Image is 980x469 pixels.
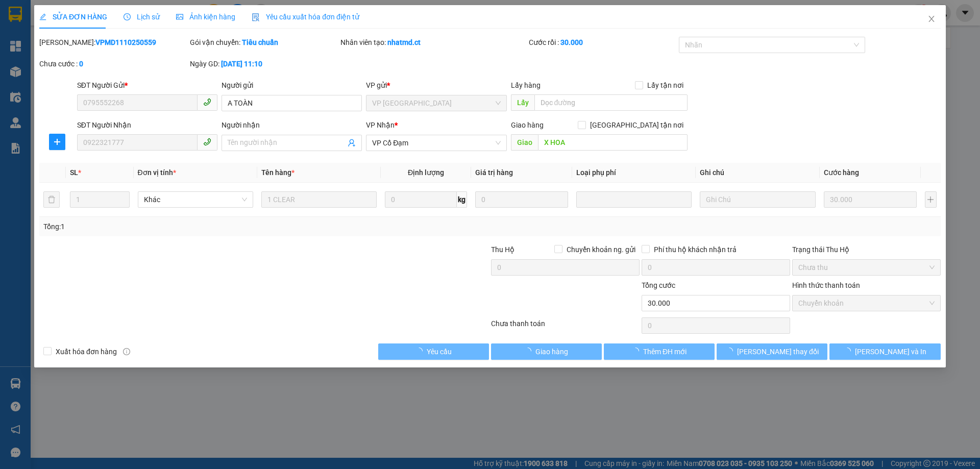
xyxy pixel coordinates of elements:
span: loading [632,348,643,355]
div: Tổng: 1 [43,221,378,232]
div: [PERSON_NAME]: [39,37,188,48]
div: Trạng thái Thu Hộ [792,244,941,255]
span: Lấy tận nơi [643,80,688,91]
span: Lấy [511,94,534,111]
span: kg [457,191,467,208]
span: loading [525,348,536,355]
button: Giao hàng [491,343,602,360]
span: Yêu cầu [427,346,452,357]
span: picture [176,13,183,20]
span: loading [844,348,855,355]
span: Khác [144,192,247,207]
button: Yêu cầu [378,343,489,360]
div: SĐT Người Gửi [77,80,217,91]
span: plus [50,138,65,146]
span: VP Mỹ Đình [373,95,501,111]
span: Tên hàng [261,168,295,177]
span: user-add [348,139,356,147]
span: edit [39,13,46,20]
span: Lấy hàng [511,81,541,89]
span: Giao hàng [511,121,544,129]
div: Gói vận chuyển: [190,37,338,48]
b: nhatmd.ct [387,38,421,46]
img: icon [252,13,260,21]
input: Dọc đường [534,94,688,111]
div: Chưa thanh toán [490,318,641,336]
span: Thu Hộ [491,245,514,254]
div: Cước rồi : [529,37,677,48]
span: loading [415,348,427,355]
span: Tổng cước [642,281,675,289]
input: Dọc đường [538,134,688,151]
span: [GEOGRAPHIC_DATA] tận nơi [586,119,688,131]
span: Thêm ĐH mới [643,346,687,357]
input: VD: Bàn, Ghế [261,191,377,208]
span: Đơn vị tính [138,168,176,177]
div: Người nhận [222,119,362,131]
button: [PERSON_NAME] thay đổi [717,343,827,360]
div: Ngày GD: [190,58,338,69]
span: clock-circle [124,13,131,20]
span: Cước hàng [824,168,859,177]
span: VP Cổ Đạm [373,135,501,151]
span: Ảnh kiện hàng [176,13,235,21]
span: loading [726,348,737,355]
button: plus [925,191,936,208]
span: Xuất hóa đơn hàng [52,346,121,357]
span: Lịch sử [124,13,160,21]
span: SỬA ĐƠN HÀNG [39,13,107,21]
div: VP gửi [366,80,507,91]
b: Tiêu chuẩn [242,38,278,46]
span: phone [203,138,211,146]
th: Loại phụ phí [572,163,696,183]
b: 0 [79,60,83,68]
div: Chưa cước : [39,58,188,69]
b: 30.000 [560,38,583,46]
div: SĐT Người Nhận [77,119,217,131]
span: Phí thu hộ khách nhận trả [650,244,741,255]
button: Thêm ĐH mới [604,343,715,360]
input: 0 [824,191,917,208]
button: [PERSON_NAME] và In [830,343,941,360]
div: Người gửi [222,80,362,91]
b: [DATE] 11:10 [221,60,262,68]
span: phone [203,98,211,106]
input: Ghi Chú [700,191,816,208]
span: Yêu cầu xuất hóa đơn điện tử [252,13,359,21]
button: delete [43,191,60,208]
span: Chuyển khoản [798,295,935,311]
span: SL [70,168,79,177]
b: VPMD1110250559 [95,38,156,46]
div: Nhân viên tạo: [340,37,527,48]
span: [PERSON_NAME] và In [855,346,926,357]
label: Hình thức thanh toán [792,281,860,289]
button: Close [917,5,946,34]
span: [PERSON_NAME] thay đổi [737,346,819,357]
th: Ghi chú [696,163,820,183]
span: Giá trị hàng [475,168,513,177]
span: info-circle [123,348,130,355]
span: Chưa thu [798,260,935,275]
input: 0 [475,191,568,208]
span: close [927,15,936,23]
span: Giao hàng [536,346,569,357]
span: VP Nhận [366,121,395,129]
span: Chuyển khoản ng. gửi [562,244,640,255]
span: Định lượng [408,168,444,177]
button: plus [49,134,65,150]
span: Giao [511,134,538,151]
